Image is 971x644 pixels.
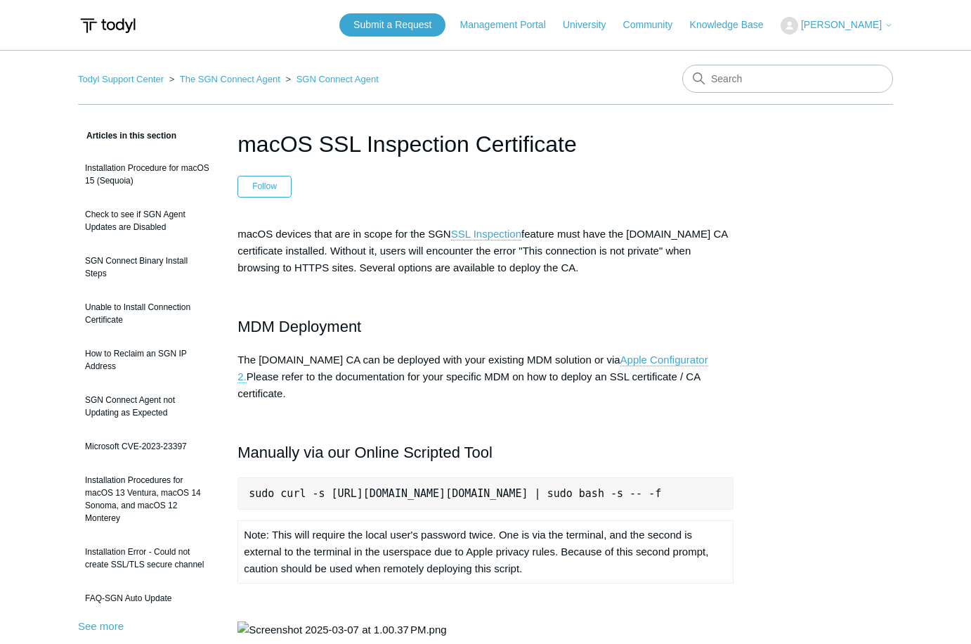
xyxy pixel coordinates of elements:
img: Screenshot 2025-03-07 at 1.00.37 PM.png [237,622,446,638]
a: SGN Connect Agent not Updating as Expected [78,387,216,426]
a: Check to see if SGN Agent Updates are Disabled [78,201,216,240]
input: Search [682,65,893,93]
a: Installation Error - Could not create SSL/TLS secure channel [78,539,216,578]
p: The [DOMAIN_NAME] CA can be deployed with your existing MDM solution or via Please refer to the d... [237,352,734,402]
a: How to Reclaim an SGN IP Address [78,340,216,380]
td: Note: This will require the local user's password twice. One is via the terminal, and the second ... [238,521,734,584]
button: [PERSON_NAME] [781,17,893,34]
a: See more [78,620,124,632]
a: Management Portal [460,18,560,32]
a: Microsoft CVE-2023-23397 [78,433,216,460]
a: SGN Connect Binary Install Steps [78,247,216,287]
button: Follow Article [237,176,292,197]
a: Submit a Request [339,13,445,37]
a: University [563,18,620,32]
h2: Manually via our Online Scripted Tool [237,440,734,465]
a: Installation Procedures for macOS 13 Ventura, macOS 14 Sonoma, and macOS 12 Monterey [78,467,216,532]
span: Articles in this section [78,131,176,141]
h2: MDM Deployment [237,314,734,339]
a: Apple Configurator 2. [237,354,708,383]
a: Unable to Install Connection Certificate [78,294,216,333]
a: SGN Connect Agent [296,74,379,84]
a: SSL Inspection [451,228,521,240]
p: macOS devices that are in scope for the SGN feature must have the [DOMAIN_NAME] CA certificate in... [237,226,734,276]
a: Knowledge Base [690,18,778,32]
a: FAQ-SGN Auto Update [78,585,216,612]
a: Todyl Support Center [78,74,164,84]
h1: macOS SSL Inspection Certificate [237,127,734,161]
pre: sudo curl -s [URL][DOMAIN_NAME][DOMAIN_NAME] | sudo bash -s -- -f [237,477,734,510]
li: The SGN Connect Agent [167,74,283,84]
span: [PERSON_NAME] [801,19,882,30]
li: Todyl Support Center [78,74,167,84]
a: Installation Procedure for macOS 15 (Sequoia) [78,155,216,194]
img: Todyl Support Center Help Center home page [78,13,138,39]
a: Community [623,18,687,32]
li: SGN Connect Agent [282,74,378,84]
a: The SGN Connect Agent [180,74,280,84]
